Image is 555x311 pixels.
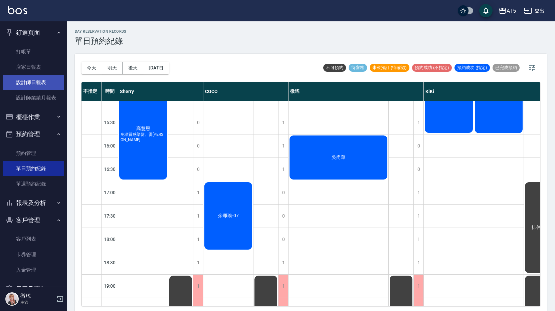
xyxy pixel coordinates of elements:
[3,212,64,229] button: 客戶管理
[3,44,64,59] a: 打帳單
[20,299,54,305] p: 主管
[3,194,64,212] button: 報表及分析
[3,90,64,105] a: 設計師業績月報表
[278,181,288,204] div: 0
[496,4,519,18] button: AT5
[102,111,118,134] div: 15:30
[123,62,144,74] button: 後天
[413,111,423,134] div: 1
[413,158,423,181] div: 0
[118,82,203,101] div: Sherry
[412,65,452,71] span: 預約成功 (不指定)
[193,134,203,158] div: 0
[193,251,203,274] div: 1
[278,158,288,181] div: 1
[3,161,64,176] a: 單日預約紀錄
[278,251,288,274] div: 1
[3,125,64,143] button: 預約管理
[193,158,203,181] div: 0
[5,292,19,306] img: Person
[217,213,240,219] span: 余珮瑜-07
[413,134,423,158] div: 0
[3,231,64,247] a: 客戶列表
[102,82,118,101] div: 時間
[454,65,490,71] span: 預約成功 (指定)
[8,6,27,14] img: Logo
[75,29,127,34] h2: day Reservation records
[20,293,54,299] h5: 微瑤
[479,4,493,17] button: save
[349,65,367,71] span: 待審核
[507,7,516,15] div: AT5
[102,251,118,274] div: 18:30
[493,65,520,71] span: 已完成預約
[102,274,118,298] div: 19:00
[323,65,346,71] span: 不可預約
[521,5,547,17] button: 登出
[278,275,288,298] div: 1
[193,228,203,251] div: 1
[3,145,64,161] a: 預約管理
[3,262,64,278] a: 入金管理
[102,181,118,204] div: 17:00
[370,65,409,71] span: 未來預訂 (待確認)
[193,111,203,134] div: 0
[135,126,152,132] span: 高慧恩
[102,134,118,158] div: 16:00
[278,228,288,251] div: 0
[3,247,64,262] a: 卡券管理
[102,158,118,181] div: 16:30
[193,275,203,298] div: 1
[413,228,423,251] div: 1
[102,228,118,251] div: 18:00
[81,62,102,74] button: 今天
[413,205,423,228] div: 1
[530,225,542,231] span: 排休
[143,62,169,74] button: [DATE]
[75,36,127,46] h3: 單日預約紀錄
[193,181,203,204] div: 1
[119,132,167,142] span: 免漂質感染髮、燙[PERSON_NAME]
[278,134,288,158] div: 1
[330,154,347,161] span: 吳尚華
[278,111,288,134] div: 1
[3,280,64,298] button: 員工及薪資
[3,108,64,126] button: 櫃檯作業
[413,181,423,204] div: 1
[203,82,289,101] div: COCO
[102,62,123,74] button: 明天
[3,59,64,75] a: 店家日報表
[3,24,64,41] button: 釘選頁面
[81,82,102,101] div: 不指定
[413,251,423,274] div: 1
[278,205,288,228] div: 0
[193,205,203,228] div: 1
[3,75,64,90] a: 設計師日報表
[413,275,423,298] div: 1
[3,176,64,192] a: 單週預約紀錄
[289,82,424,101] div: 微瑤
[102,204,118,228] div: 17:30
